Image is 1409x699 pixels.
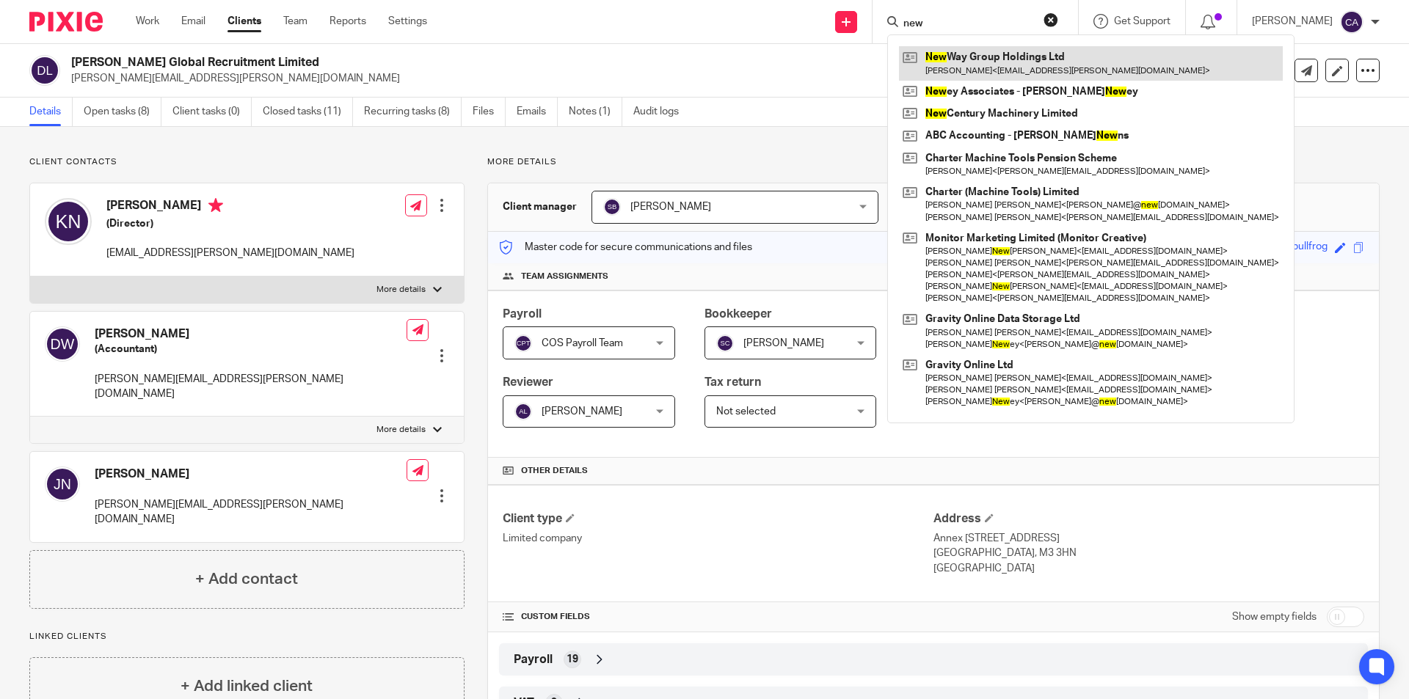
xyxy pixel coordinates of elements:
[106,216,354,231] h5: (Director)
[743,338,824,348] span: [PERSON_NAME]
[330,14,366,29] a: Reports
[542,338,623,348] span: COS Payroll Team
[95,372,407,402] p: [PERSON_NAME][EMAIL_ADDRESS][PERSON_NAME][DOMAIN_NAME]
[71,71,1180,86] p: [PERSON_NAME][EMAIL_ADDRESS][PERSON_NAME][DOMAIN_NAME]
[106,246,354,260] p: [EMAIL_ADDRESS][PERSON_NAME][DOMAIN_NAME]
[514,403,532,420] img: svg%3E
[503,531,933,546] p: Limited company
[208,198,223,213] i: Primary
[567,652,578,667] span: 19
[388,14,427,29] a: Settings
[630,202,711,212] span: [PERSON_NAME]
[503,611,933,623] h4: CUSTOM FIELDS
[227,14,261,29] a: Clients
[95,466,407,482] h4: [PERSON_NAME]
[514,334,532,352] img: svg%3E
[902,18,1034,31] input: Search
[704,376,761,388] span: Tax return
[499,240,752,255] p: Master code for secure communications and files
[1340,10,1364,34] img: svg%3E
[172,98,252,126] a: Client tasks (0)
[933,561,1364,576] p: [GEOGRAPHIC_DATA]
[569,98,622,126] a: Notes (1)
[376,424,426,436] p: More details
[106,198,354,216] h4: [PERSON_NAME]
[603,198,621,216] img: svg%3E
[521,465,588,477] span: Other details
[933,511,1364,527] h4: Address
[283,14,307,29] a: Team
[503,200,577,214] h3: Client manager
[376,284,426,296] p: More details
[29,55,60,86] img: svg%3E
[473,98,506,126] a: Files
[521,271,608,282] span: Team assignments
[195,568,298,590] h4: + Add contact
[95,342,407,356] h5: (Accountant)
[1114,16,1170,26] span: Get Support
[503,511,933,527] h4: Client type
[503,308,542,320] span: Payroll
[487,156,1380,168] p: More details
[716,406,776,417] span: Not selected
[29,98,73,126] a: Details
[45,198,92,245] img: svg%3E
[45,466,80,502] img: svg%3E
[542,406,622,417] span: [PERSON_NAME]
[29,156,465,168] p: Client contacts
[933,531,1364,546] p: Annex [STREET_ADDRESS]
[95,326,407,342] h4: [PERSON_NAME]
[933,546,1364,560] p: [GEOGRAPHIC_DATA], M3 3HN
[1252,14,1333,29] p: [PERSON_NAME]
[364,98,462,126] a: Recurring tasks (8)
[136,14,159,29] a: Work
[716,334,734,352] img: svg%3E
[29,631,465,643] p: Linked clients
[503,376,553,388] span: Reviewer
[181,14,205,29] a: Email
[1044,12,1058,27] button: Clear
[1232,610,1317,624] label: Show empty fields
[633,98,690,126] a: Audit logs
[263,98,353,126] a: Closed tasks (11)
[45,326,80,362] img: svg%3E
[517,98,558,126] a: Emails
[71,55,958,70] h2: [PERSON_NAME] Global Recruitment Limited
[95,497,407,527] p: [PERSON_NAME][EMAIL_ADDRESS][PERSON_NAME][DOMAIN_NAME]
[514,652,553,667] span: Payroll
[29,12,103,32] img: Pixie
[84,98,161,126] a: Open tasks (8)
[181,675,313,698] h4: + Add linked client
[704,308,772,320] span: Bookkeeper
